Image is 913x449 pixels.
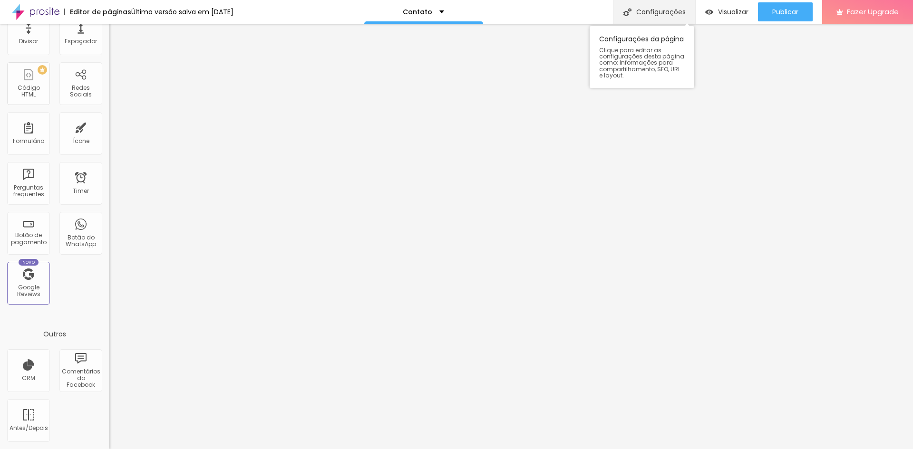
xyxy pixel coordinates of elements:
div: Formulário [13,138,44,144]
button: Visualizar [696,2,758,21]
div: Última versão salva em [DATE] [131,9,233,15]
div: Google Reviews [10,284,47,298]
div: Botão do WhatsApp [62,234,99,248]
div: Configurações da página [590,26,694,88]
div: Antes/Depois [10,425,47,431]
span: Fazer Upgrade [847,8,899,16]
img: Icone [623,8,631,16]
span: Publicar [772,8,798,16]
div: Timer [73,188,89,194]
div: Botão de pagamento [10,232,47,246]
div: CRM [22,375,35,382]
div: Comentários do Facebook [62,368,99,389]
div: Espaçador [65,38,97,45]
div: Editor de páginas [64,9,131,15]
div: Perguntas frequentes [10,184,47,198]
span: Visualizar [718,8,748,16]
div: Divisor [19,38,38,45]
iframe: Editor [109,24,913,449]
img: view-1.svg [705,8,713,16]
p: Contato [403,9,432,15]
div: Código HTML [10,85,47,98]
button: Publicar [758,2,813,21]
div: Novo [19,259,39,266]
div: Redes Sociais [62,85,99,98]
span: Clique para editar as configurações desta página como: Informações para compartilhamento, SEO, UR... [599,47,685,78]
div: Ícone [73,138,89,144]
